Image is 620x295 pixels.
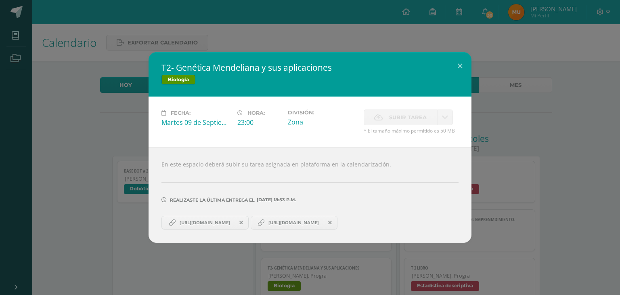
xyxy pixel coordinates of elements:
[161,62,459,73] h2: T2- Genética Mendeliana y sus aplicaciones
[170,197,255,203] span: Realizaste la última entrega el
[437,110,453,125] a: La fecha de entrega ha expirado
[364,127,459,134] span: * El tamaño máximo permitido es 50 MB
[149,147,471,242] div: En este espacio deberá subir su tarea asignada en plataforma en la calendarización.
[288,118,357,126] div: Zona
[161,75,195,84] span: Biología
[264,219,323,226] span: [URL][DOMAIN_NAME]
[171,110,191,116] span: Fecha:
[235,218,248,227] span: Remover entrega
[255,200,296,200] span: [DATE] 18:53 p.m.
[364,110,437,125] label: La fecha de entrega ha expirado
[176,219,234,226] span: [URL][DOMAIN_NAME]
[288,110,357,116] label: División:
[323,218,337,227] span: Remover entrega
[237,118,281,127] div: 23:00
[161,216,249,230] a: [URL][DOMAIN_NAME]
[389,110,427,125] span: Subir tarea
[251,216,338,230] a: [URL][DOMAIN_NAME]
[161,118,231,127] div: Martes 09 de Septiembre
[448,52,471,80] button: Close (Esc)
[247,110,265,116] span: Hora:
